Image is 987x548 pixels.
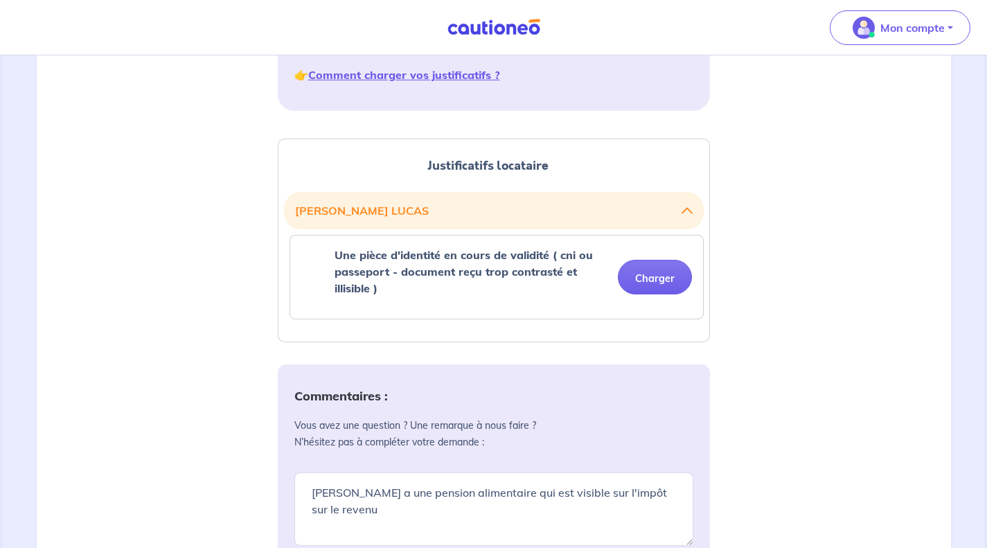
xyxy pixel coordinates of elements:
[294,472,693,546] textarea: [PERSON_NAME] a une pension alimentaire qui est visible sur l'impôt sur le revenu
[853,17,875,39] img: illu_account_valid_menu.svg
[294,67,693,83] p: 👉
[335,248,593,295] strong: Une pièce d'identité en cours de validité ( cni ou passeport - document reçu trop contrasté et il...
[830,10,970,45] button: illu_account_valid_menu.svgMon compte
[294,417,693,450] p: Vous avez une question ? Une remarque à nous faire ? N’hésitez pas à compléter votre demande :
[295,197,693,224] button: [PERSON_NAME] LUCAS
[880,19,945,36] p: Mon compte
[442,19,546,36] img: Cautioneo
[294,388,388,404] strong: Commentaires :
[427,157,549,175] span: Justificatifs locataire
[618,260,692,294] button: Charger
[290,235,704,319] div: categoryName: une-piece-didentite-en-cours-de-validite-cni-ou-passeport-document-recu-trop-contra...
[308,68,500,82] a: Comment charger vos justificatifs ?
